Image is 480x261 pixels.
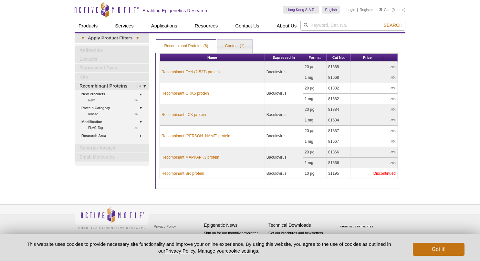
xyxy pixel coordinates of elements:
a: Small Molecules [75,153,149,162]
a: Recombinant FYN (2-537) protein [162,69,220,75]
img: Your Cart [379,8,382,11]
td: Baculovirus [265,126,303,147]
td: 20 µg [303,62,327,72]
td: N/A [351,62,398,72]
a: Fluorescent Dyes [75,64,149,72]
th: Cat No. [327,54,351,62]
p: Get our brochures and newsletters, or request them by mail. [268,230,330,247]
td: 1 mg [303,158,327,168]
td: 20 µg [303,147,327,158]
a: ABOUT SSL CERTIFICATES [340,225,373,228]
td: 81367 [327,126,351,136]
td: 20 µg [303,126,327,136]
td: 81666 [327,158,351,168]
td: 10 µg [303,168,327,179]
h4: Technical Downloads [268,223,330,228]
a: Register [360,7,373,12]
a: Protein Category [81,105,145,111]
li: (0 items) [379,6,405,14]
td: N/A [351,72,398,83]
a: (6)Recombinant Proteins [75,82,149,90]
td: N/A [351,104,398,115]
a: Antibodies [75,46,149,55]
a: Services [111,20,138,32]
a: Recombinant GRK5 protein [162,90,209,96]
td: 1 mg [303,94,327,104]
td: N/A [351,136,398,147]
button: cookie settings [226,248,258,254]
span: Search [384,23,402,28]
th: Format [303,54,327,62]
a: Terms & Conditions [152,231,186,241]
td: N/A [351,158,398,168]
a: Privacy Policy [152,222,177,231]
span: ▾ [78,35,88,41]
a: (5)New [88,98,141,103]
a: Recombinant Proteins (6) [156,40,216,53]
a: Kits [75,73,149,81]
td: 31195 [327,168,351,179]
td: N/A [351,83,398,94]
a: Recombinant [PERSON_NAME] protein [162,133,230,139]
td: Baculovirus [265,62,303,83]
span: (5) [134,125,141,130]
td: Baculovirus [265,83,303,104]
a: Privacy Policy [165,248,195,254]
a: Hong Kong S.A.R. [283,6,319,14]
table: Click to Verify - This site chose Symantec SSL for secure e-commerce and confidential communicati... [333,216,381,230]
td: 81384 [327,104,351,115]
a: Reporter Assays [75,144,149,152]
th: Expressed In [265,54,303,62]
img: Active Motif, [75,205,149,231]
h4: Epigenetic News [204,223,265,228]
td: N/A [351,126,398,136]
a: Recombinant MAPKAPK3 protein [162,154,219,160]
a: Applications [147,20,181,32]
td: 81668 [327,72,351,83]
button: Search [382,22,404,28]
a: Content (1) [217,40,252,53]
a: (5)FLAG-Tag [88,125,141,130]
td: N/A [351,147,398,158]
td: Discontinued [351,168,398,179]
a: ▾Apply Product Filters▾ [75,33,149,43]
td: Baculovirus [265,104,303,126]
a: Recombinant LCK protein [162,112,206,118]
a: (5)Kinase [88,111,141,117]
td: 1 mg [303,115,327,126]
td: 1 mg [303,136,327,147]
td: Baculovirus [265,147,303,168]
a: Login [347,7,355,12]
td: 81368 [327,62,351,72]
a: English [322,6,340,14]
a: Research Area [81,132,145,139]
span: (5) [134,111,141,117]
a: Modification [81,119,145,125]
input: Keyword, Cat. No. [300,20,405,31]
a: Extracts [75,55,149,64]
td: 81366 [327,147,351,158]
a: New Products [81,91,145,98]
td: 20 µg [303,104,327,115]
td: 81667 [327,136,351,147]
th: Name [160,54,265,62]
li: | [357,6,358,14]
td: 1 mg [303,72,327,83]
td: N/A [351,94,398,104]
span: (6) [136,82,144,90]
td: 81382 [327,83,351,94]
td: Baculovirus [265,168,303,179]
a: Contact Us [231,20,263,32]
a: Resources [191,20,222,32]
a: Products [75,20,101,32]
a: Cart [379,7,391,12]
p: This website uses cookies to provide necessary site functionality and improve your online experie... [16,241,402,254]
span: ▾ [132,35,142,41]
h2: Enabling Epigenetics Research [142,8,207,14]
td: 81682 [327,94,351,104]
a: About Us [273,20,301,32]
td: 20 µg [303,83,327,94]
td: 81684 [327,115,351,126]
span: (5) [134,98,141,103]
th: Price [351,54,384,62]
